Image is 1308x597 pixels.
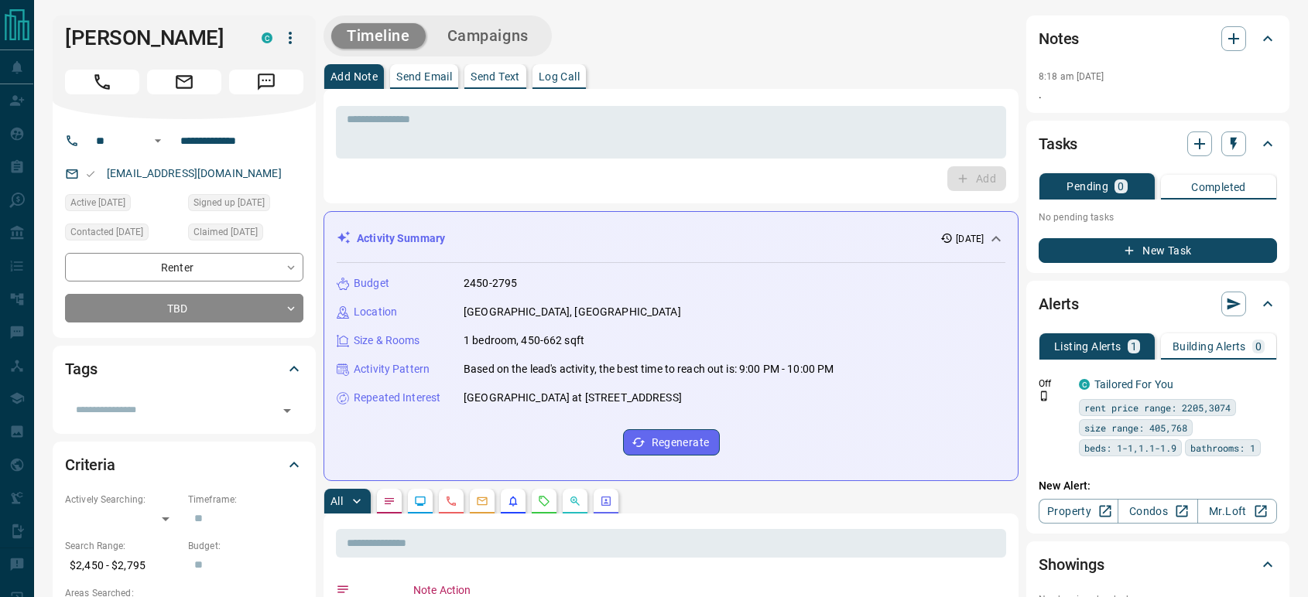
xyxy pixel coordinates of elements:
div: Thu Aug 07 2025 [65,194,180,216]
span: Signed up [DATE] [193,195,265,210]
a: Mr.Loft [1197,499,1277,524]
p: Off [1039,377,1070,391]
p: Log Call [539,71,580,82]
p: 0 [1255,341,1262,352]
span: Message [229,70,303,94]
svg: Opportunities [569,495,581,507]
p: Building Alerts [1173,341,1246,352]
p: 0 [1118,181,1124,192]
p: Add Note [330,71,378,82]
svg: Agent Actions [600,495,612,507]
svg: Calls [445,495,457,507]
div: Alerts [1039,285,1277,322]
span: Claimed [DATE] [193,224,258,240]
div: Notes [1039,20,1277,57]
div: Showings [1039,546,1277,583]
p: Actively Searching: [65,493,180,507]
p: [DATE] [956,232,984,246]
p: Listing Alerts [1054,341,1121,352]
span: size range: 405,768 [1084,420,1187,435]
p: Budget: [188,539,303,553]
span: rent price range: 2205,3074 [1084,400,1231,415]
a: Condos [1118,499,1197,524]
p: Completed [1191,182,1246,193]
div: Renter [65,253,303,281]
span: Active [DATE] [70,195,125,210]
button: New Task [1039,238,1277,263]
p: Location [354,304,397,320]
h2: Tasks [1039,131,1077,156]
div: Activity Summary[DATE] [337,224,1005,253]
p: 2450-2795 [464,275,517,292]
div: condos.ca [262,32,272,43]
div: Fri Aug 08 2025 [65,223,180,245]
svg: Push Notification Only [1039,391,1049,401]
p: [GEOGRAPHIC_DATA], [GEOGRAPHIC_DATA] [464,304,681,320]
span: bathrooms: 1 [1190,440,1255,455]
p: Send Email [396,71,452,82]
div: Tags [65,350,303,387]
p: Search Range: [65,539,180,553]
p: 1 [1131,341,1137,352]
svg: Requests [538,495,550,507]
p: Activity Summary [357,230,445,247]
h1: [PERSON_NAME] [65,26,238,50]
div: Criteria [65,446,303,483]
a: Property [1039,499,1118,524]
span: Contacted [DATE] [70,224,143,240]
svg: Lead Browsing Activity [414,495,426,507]
span: Email [147,70,221,94]
p: Budget [354,275,389,292]
h2: Notes [1039,26,1079,51]
button: Timeline [331,23,426,49]
button: Open [149,131,167,150]
p: . [1039,87,1277,103]
h2: Alerts [1039,292,1079,316]
p: Size & Rooms [354,333,420,349]
p: Based on the lead's activity, the best time to reach out is: 9:00 PM - 10:00 PM [464,361,834,377]
svg: Notes [383,495,395,507]
p: New Alert: [1039,478,1277,494]
svg: Email Valid [85,169,96,179]
button: Campaigns [432,23,544,49]
div: Tasks [1039,125,1277,162]
span: beds: 1-1,1.1-1.9 [1084,440,1176,455]
svg: Emails [476,495,488,507]
p: 8:18 am [DATE] [1039,71,1104,82]
div: TBD [65,294,303,322]
p: [GEOGRAPHIC_DATA] at [STREET_ADDRESS] [464,390,682,406]
button: Regenerate [623,429,720,455]
p: Repeated Interest [354,390,440,406]
svg: Listing Alerts [507,495,519,507]
p: Send Text [471,71,520,82]
p: $2,450 - $2,795 [65,553,180,578]
div: Fri Aug 08 2025 [188,223,303,245]
p: 1 bedroom, 450-662 sqft [464,333,584,349]
p: Activity Pattern [354,361,430,377]
span: Call [65,70,139,94]
div: Thu Aug 07 2025 [188,194,303,216]
p: Timeframe: [188,493,303,507]
h2: Showings [1039,552,1104,577]
p: No pending tasks [1039,206,1277,229]
h2: Criteria [65,452,115,477]
a: [EMAIL_ADDRESS][DOMAIN_NAME] [107,167,282,179]
div: condos.ca [1079,379,1090,390]
p: Pending [1067,181,1108,192]
p: All [330,496,343,507]
button: Open [276,400,298,421]
a: Tailored For You [1094,378,1173,391]
h2: Tags [65,356,97,381]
